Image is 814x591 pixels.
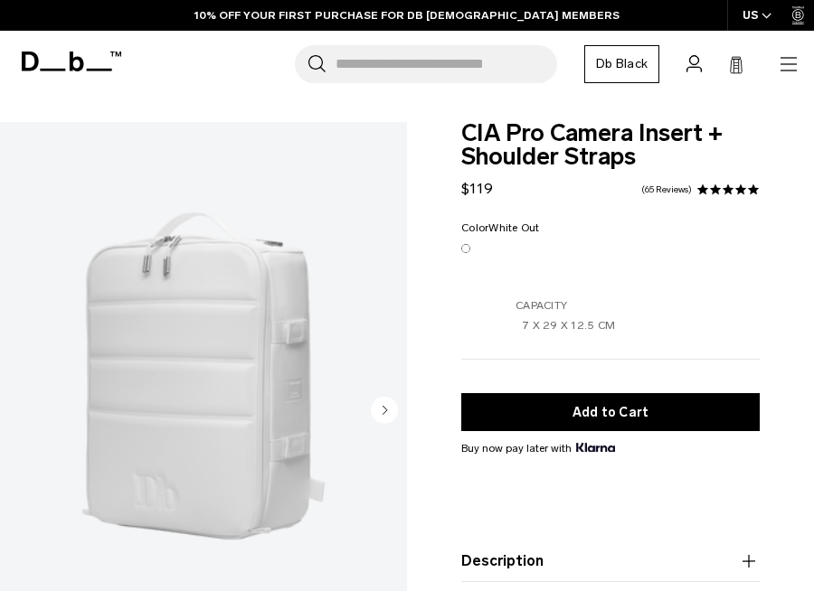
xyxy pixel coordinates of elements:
legend: Color [461,222,540,233]
p: 7 X 29 X 12.5 CM [523,317,705,337]
img: {"height" => 20, "alt" => "Klarna"} [576,443,615,452]
span: Buy now pay later with [461,440,615,456]
button: Next slide [371,397,398,427]
span: $119 [461,180,493,197]
button: Add to Cart [461,393,760,431]
a: 10% OFF YOUR FIRST PURCHASE FOR DB [DEMOGRAPHIC_DATA] MEMBERS [194,7,620,23]
span: White Out [488,221,539,234]
button: Description [461,550,760,572]
a: Db Black [584,45,659,83]
a: 65 reviews [641,185,692,194]
span: CIA Pro Camera Insert + Shoulder Straps [461,122,760,169]
p: Capacity [516,297,705,314]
